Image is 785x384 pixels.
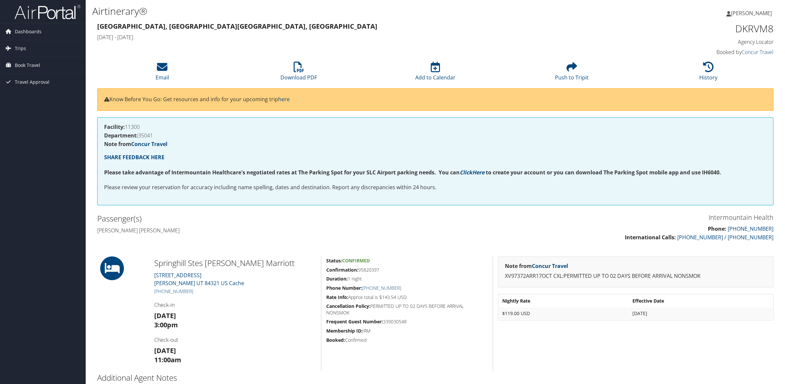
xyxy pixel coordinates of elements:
span: [PERSON_NAME] [731,10,772,17]
a: here [278,96,290,103]
a: [PHONE_NUMBER] [362,285,401,291]
h1: Airtinerary® [92,4,550,18]
strong: Phone: [708,225,726,232]
a: Add to Calendar [415,65,455,81]
a: Email [156,65,169,81]
td: $119.00 USD [499,308,629,319]
strong: Phone Number: [326,285,362,291]
strong: to create your account or you can download The Parking Spot mobile app and use IH6040. [486,169,721,176]
a: [STREET_ADDRESS][PERSON_NAME] UT 84321 US Cache [154,272,244,287]
a: Push to Tripit [555,65,589,81]
span: Book Travel [15,57,40,74]
a: [PHONE_NUMBER] [728,225,773,232]
strong: Status: [326,257,342,264]
h3: Intermountain Health [440,213,773,222]
strong: Booked: [326,337,345,343]
h5: 339030548 [326,318,488,325]
strong: [GEOGRAPHIC_DATA], [GEOGRAPHIC_DATA] [GEOGRAPHIC_DATA], [GEOGRAPHIC_DATA] [97,22,377,31]
p: Please review your reservation for accuracy including name spelling, dates and destination. Repor... [104,183,767,192]
p: Know Before You Go: Get resources and info for your upcoming trip [104,95,767,104]
strong: Facility: [104,123,125,131]
strong: International Calls: [625,234,676,241]
a: SHARE FEEDBACK HERE [104,154,164,161]
h4: Booked by [612,48,774,56]
strong: Confirmation: [326,267,358,273]
strong: Note from [104,140,167,148]
strong: [DATE] [154,311,176,320]
h4: Check-in [154,301,316,309]
img: airportal-logo.png [15,4,80,20]
h4: 11300 [104,124,767,130]
a: Here [472,169,484,176]
span: Trips [15,40,26,57]
strong: 11:00am [154,355,181,364]
a: Download PDF [280,65,317,81]
span: Dashboards [15,23,42,40]
a: Concur Travel [741,48,773,56]
strong: Department: [104,132,138,139]
h4: [DATE] - [DATE] [97,34,602,41]
span: Travel Approval [15,74,49,90]
h5: IRM [326,328,488,334]
strong: Note from [505,262,568,270]
span: Confirmed [342,257,370,264]
h1: DKRVM8 [612,22,774,36]
h4: Check-out [154,336,316,343]
h5: Approx total is $143.54 USD [326,294,488,301]
h2: Passenger(s) [97,213,430,224]
h4: 35041 [104,133,767,138]
a: [PHONE_NUMBER] [154,288,193,294]
a: Click [460,169,472,176]
a: [PERSON_NAME] [726,3,778,23]
strong: Please take advantage of Intermountain Healthcare's negotiated rates at The Parking Spot for your... [104,169,460,176]
h5: 95820397 [326,267,488,273]
td: [DATE] [629,308,772,319]
strong: Duration: [326,276,348,282]
a: Concur Travel [532,262,568,270]
strong: [DATE] [154,346,176,355]
h5: Confirmed [326,337,488,343]
h4: [PERSON_NAME] [PERSON_NAME] [97,227,430,234]
strong: 3:00pm [154,320,178,329]
h4: Agency Locator [612,38,774,45]
a: Concur Travel [131,140,167,148]
th: Effective Date [629,295,772,307]
strong: Frequent Guest Number: [326,318,383,325]
a: [PHONE_NUMBER] / [PHONE_NUMBER] [677,234,773,241]
strong: Membership ID: [326,328,363,334]
h5: PERMITTED UP TO 02 DAYS BEFORE ARRIVAL NONSMOK [326,303,488,316]
a: History [699,65,717,81]
strong: Rate Info: [326,294,348,300]
p: XV97372ARR17OCT CXL:PERMITTED UP TO 02 DAYS BEFORE ARRIVAL NONSMOK [505,272,767,281]
strong: Cancellation Policy: [326,303,370,309]
h5: 1 night [326,276,488,282]
th: Nightly Rate [499,295,629,307]
h2: Springhill Stes [PERSON_NAME] Marriott [154,257,316,269]
h2: Additional Agent Notes [97,372,773,383]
